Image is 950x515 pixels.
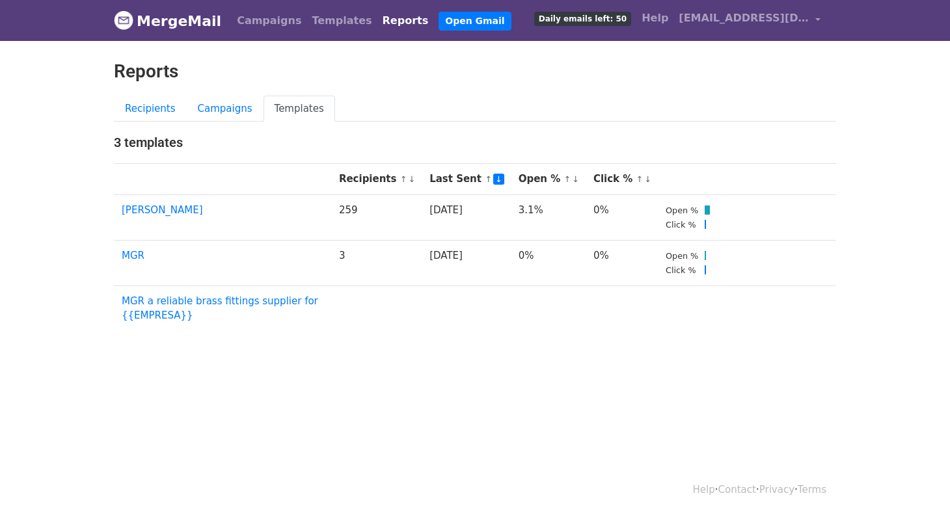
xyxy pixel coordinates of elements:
[586,164,658,195] th: Click %
[264,96,335,122] a: Templates
[666,251,698,261] small: Open %
[331,164,422,195] th: Recipients
[666,205,698,215] small: Open %
[563,174,571,184] a: ↑
[586,194,658,240] td: 0%
[422,240,511,285] td: [DATE]
[511,194,586,240] td: 3.1%
[529,5,636,31] a: Daily emails left: 50
[331,194,422,240] td: 259
[798,484,826,495] a: Terms
[377,8,434,34] a: Reports
[636,174,644,184] a: ↑
[586,240,658,285] td: 0%
[114,10,133,30] img: MergeMail logo
[187,96,264,122] a: Campaigns
[422,194,511,240] td: [DATE]
[439,12,511,31] a: Open Gmail
[636,5,673,31] a: Help
[400,174,407,184] a: ↑
[422,164,511,195] th: Last Sent
[114,7,221,34] a: MergeMail
[122,204,203,216] a: [PERSON_NAME]
[122,295,318,322] a: MGR a reliable brass fittings supplier for {{EMPRESA}}
[232,8,306,34] a: Campaigns
[511,164,586,195] th: Open %
[673,5,826,36] a: [EMAIL_ADDRESS][DOMAIN_NAME]
[122,250,144,261] a: MGR
[511,240,586,285] td: 0%
[493,174,504,185] a: ↓
[534,12,631,26] span: Daily emails left: 50
[572,174,579,184] a: ↓
[718,484,756,495] a: Contact
[666,220,696,230] small: Click %
[114,96,187,122] a: Recipients
[644,174,651,184] a: ↓
[485,174,492,184] a: ↑
[114,135,836,150] h4: 3 templates
[759,484,794,495] a: Privacy
[408,174,415,184] a: ↓
[331,240,422,285] td: 3
[666,265,696,275] small: Click %
[114,60,836,83] h2: Reports
[306,8,377,34] a: Templates
[693,484,715,495] a: Help
[679,10,809,26] span: [EMAIL_ADDRESS][DOMAIN_NAME]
